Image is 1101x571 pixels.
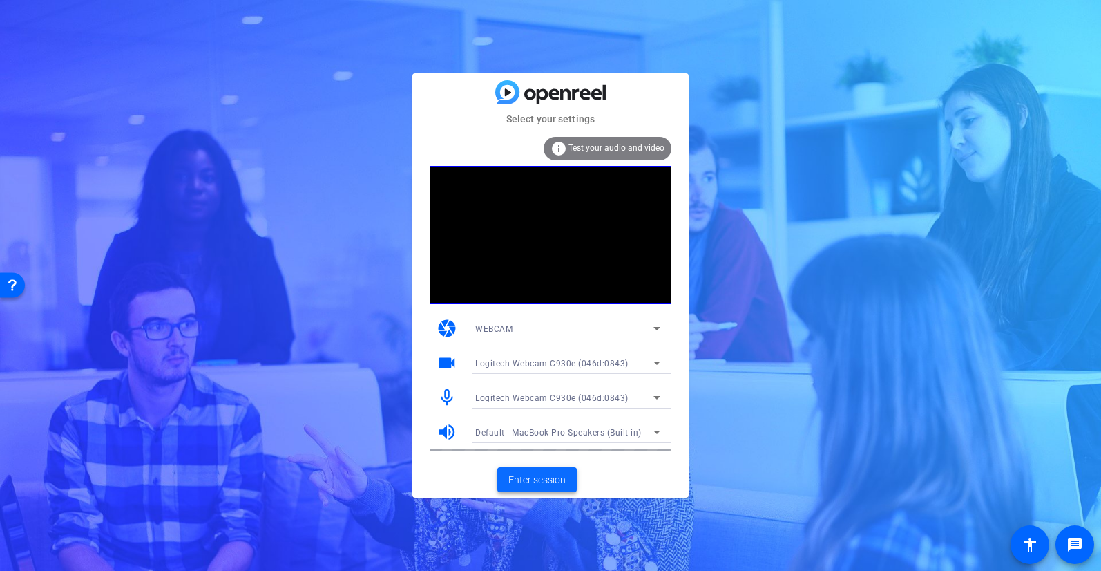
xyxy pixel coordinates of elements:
button: Enter session [497,467,577,492]
span: Default - MacBook Pro Speakers (Built-in) [475,428,642,438]
img: blue-gradient.svg [495,80,606,104]
span: Logitech Webcam C930e (046d:0843) [475,393,629,403]
mat-icon: videocam [437,353,457,373]
span: Logitech Webcam C930e (046d:0843) [475,359,629,368]
span: WEBCAM [475,324,513,334]
mat-icon: camera [437,318,457,339]
span: Enter session [508,473,566,487]
mat-icon: mic_none [437,387,457,408]
mat-icon: accessibility [1022,536,1038,553]
span: Test your audio and video [568,143,664,153]
mat-icon: info [550,140,567,157]
mat-icon: message [1066,536,1083,553]
mat-card-subtitle: Select your settings [412,111,689,127]
mat-icon: volume_up [437,422,457,442]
